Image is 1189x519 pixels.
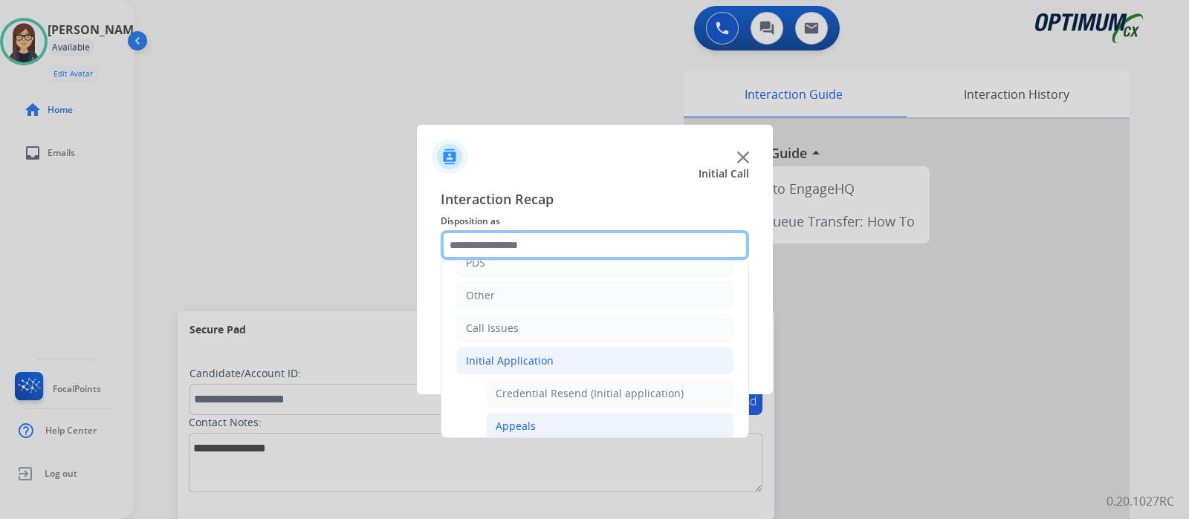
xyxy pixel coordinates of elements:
[441,189,749,212] span: Interaction Recap
[466,321,519,336] div: Call Issues
[466,255,485,270] div: PDS
[1107,492,1174,510] p: 0.20.1027RC
[496,419,536,434] div: Appeals
[466,288,495,303] div: Other
[496,386,684,401] div: Credential Resend (Initial application)
[432,139,467,174] img: contactIcon
[466,353,554,368] div: Initial Application
[699,166,749,181] span: Initial Call
[441,212,749,230] span: Disposition as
